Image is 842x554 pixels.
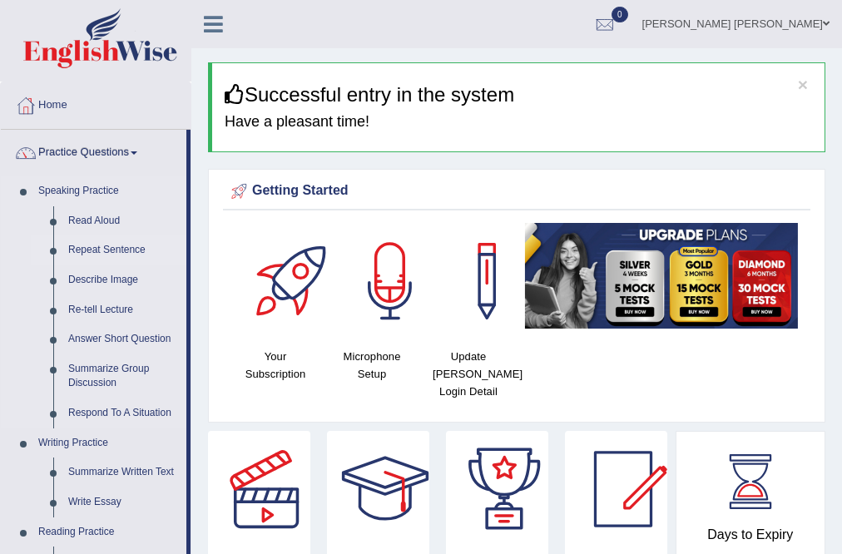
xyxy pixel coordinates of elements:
[61,235,186,265] a: Repeat Sentence
[31,176,186,206] a: Speaking Practice
[61,398,186,428] a: Respond To A Situation
[525,223,798,329] img: small5.jpg
[428,348,508,400] h4: Update [PERSON_NAME] Login Detail
[225,84,812,106] h3: Successful entry in the system
[61,324,186,354] a: Answer Short Question
[798,76,808,93] button: ×
[235,348,315,383] h4: Your Subscription
[61,354,186,398] a: Summarize Group Discussion
[31,428,186,458] a: Writing Practice
[695,527,807,542] h4: Days to Expiry
[61,265,186,295] a: Describe Image
[227,179,806,204] div: Getting Started
[61,487,186,517] a: Write Essay
[61,295,186,325] a: Re-tell Lecture
[1,130,186,171] a: Practice Questions
[61,458,186,487] a: Summarize Written Text
[61,206,186,236] a: Read Aloud
[332,348,412,383] h4: Microphone Setup
[612,7,628,22] span: 0
[1,82,191,124] a: Home
[225,114,812,131] h4: Have a pleasant time!
[31,517,186,547] a: Reading Practice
